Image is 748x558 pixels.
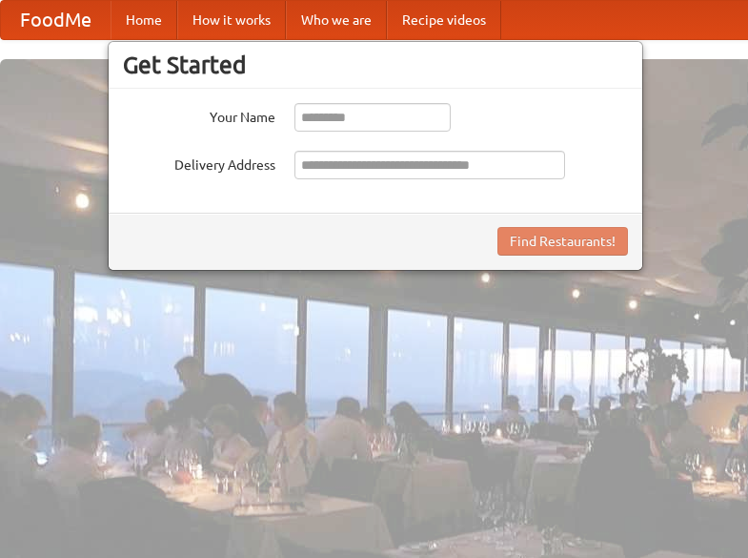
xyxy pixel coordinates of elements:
[1,1,111,39] a: FoodMe
[497,227,628,256] button: Find Restaurants!
[111,1,177,39] a: Home
[286,1,387,39] a: Who we are
[123,103,275,127] label: Your Name
[387,1,501,39] a: Recipe videos
[123,151,275,175] label: Delivery Address
[177,1,286,39] a: How it works
[123,51,628,79] h3: Get Started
